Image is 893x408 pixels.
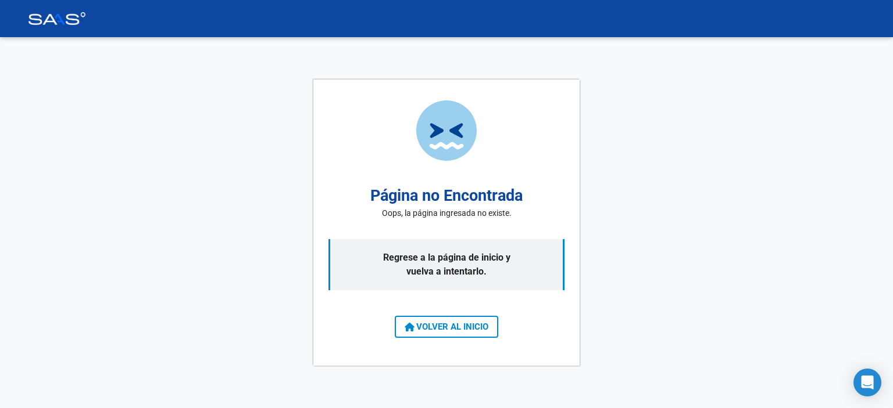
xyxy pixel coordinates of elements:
[853,369,881,396] div: Open Intercom Messenger
[395,316,498,338] button: VOLVER AL INICIO
[405,322,488,332] span: VOLVER AL INICIO
[416,100,477,161] img: page-not-found
[28,12,86,25] img: Logo SAAS
[382,207,512,219] p: Oops, la página ingresada no existe.
[370,184,523,208] h2: Página no Encontrada
[328,239,565,290] p: Regrese a la página de inicio y vuelva a intentarlo.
